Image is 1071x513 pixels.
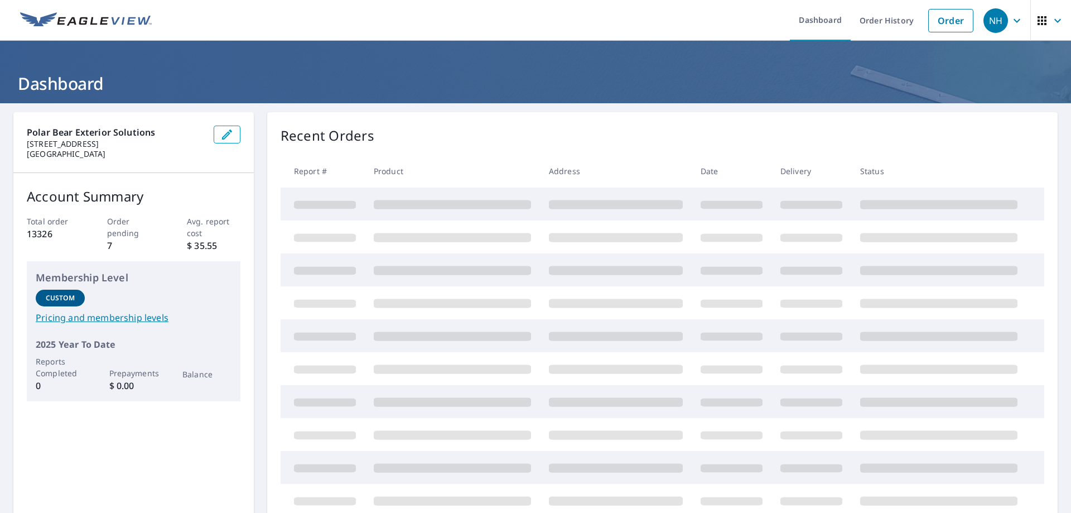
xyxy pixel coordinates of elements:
p: 7 [107,239,161,252]
p: Order pending [107,215,161,239]
p: Reports Completed [36,356,85,379]
p: 2025 Year To Date [36,338,231,351]
p: [STREET_ADDRESS] [27,139,205,149]
th: Report # [281,155,365,188]
p: Recent Orders [281,126,374,146]
p: Avg. report cost [187,215,240,239]
p: Membership Level [36,270,231,285]
p: Total order [27,215,80,227]
p: 13326 [27,227,80,241]
th: Status [851,155,1026,188]
h1: Dashboard [13,72,1058,95]
a: Pricing and membership levels [36,311,231,324]
p: [GEOGRAPHIC_DATA] [27,149,205,159]
p: Prepayments [109,367,158,379]
a: Order [928,9,973,32]
p: 0 [36,379,85,392]
p: Balance [182,368,231,380]
p: Custom [46,293,75,303]
p: $ 0.00 [109,379,158,392]
img: EV Logo [20,12,152,29]
th: Delivery [771,155,851,188]
div: NH [983,8,1008,33]
p: Account Summary [27,186,240,207]
th: Address [540,155,692,188]
th: Product [365,155,540,188]
th: Date [692,155,771,188]
p: Polar Bear Exterior Solutions [27,126,205,139]
p: $ 35.55 [187,239,240,252]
